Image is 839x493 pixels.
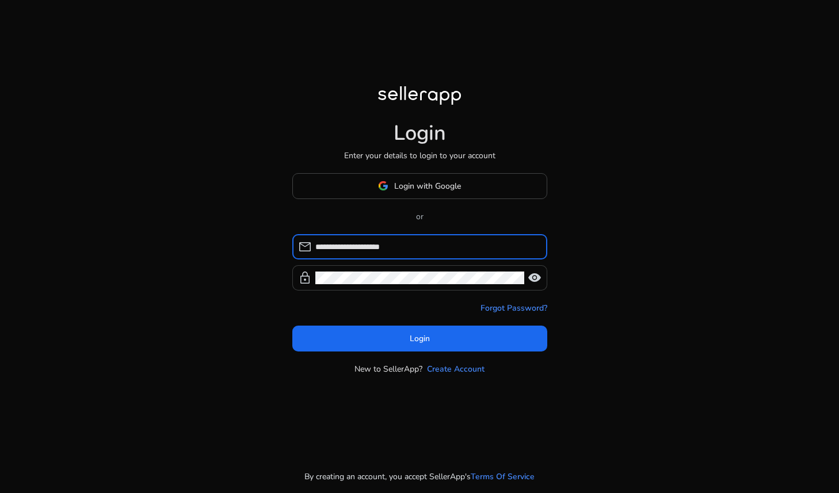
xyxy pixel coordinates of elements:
p: Enter your details to login to your account [344,150,495,162]
span: Login with Google [394,180,461,192]
p: New to SellerApp? [354,363,422,375]
a: Create Account [427,363,485,375]
button: Login [292,326,547,351]
span: visibility [528,271,541,285]
button: Login with Google [292,173,547,199]
h1: Login [394,121,446,146]
span: mail [298,240,312,254]
a: Terms Of Service [471,471,535,483]
span: lock [298,271,312,285]
span: Login [410,333,430,345]
img: google-logo.svg [378,181,388,191]
a: Forgot Password? [480,302,547,314]
p: or [292,211,547,223]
